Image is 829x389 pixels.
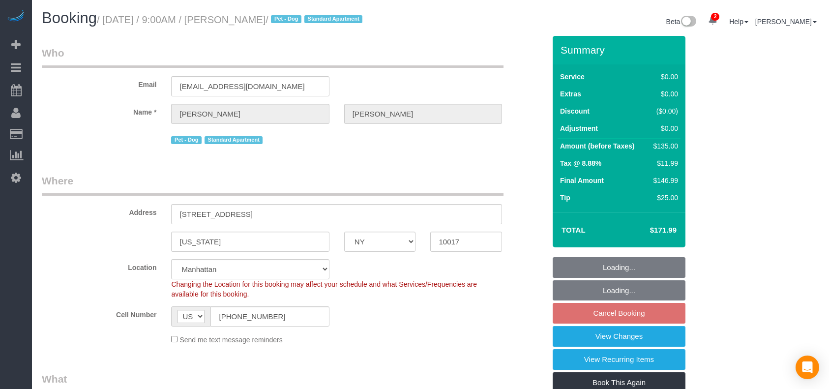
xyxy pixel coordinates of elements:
[97,14,365,25] small: / [DATE] / 9:00AM / [PERSON_NAME]
[650,141,678,151] div: $135.00
[266,14,365,25] span: /
[42,174,503,196] legend: Where
[553,326,685,347] a: View Changes
[34,76,164,90] label: Email
[621,226,677,235] h4: $171.99
[42,46,503,68] legend: Who
[560,72,585,82] label: Service
[210,306,329,327] input: Cell Number
[650,158,678,168] div: $11.99
[560,176,604,185] label: Final Amount
[205,136,263,144] span: Standard Apartment
[560,158,601,168] label: Tax @ 8.88%
[34,204,164,217] label: Address
[680,16,696,29] img: New interface
[34,259,164,272] label: Location
[171,280,477,298] span: Changing the Location for this booking may affect your schedule and what Services/Frequencies are...
[796,356,819,379] div: Open Intercom Messenger
[703,10,722,31] a: 2
[650,89,678,99] div: $0.00
[42,9,97,27] span: Booking
[34,104,164,117] label: Name *
[650,106,678,116] div: ($0.00)
[666,18,697,26] a: Beta
[755,18,817,26] a: [PERSON_NAME]
[179,336,282,344] span: Send me text message reminders
[6,10,26,24] img: Automaid Logo
[650,193,678,203] div: $25.00
[560,141,634,151] label: Amount (before Taxes)
[650,176,678,185] div: $146.99
[171,136,201,144] span: Pet - Dog
[711,13,719,21] span: 2
[271,15,301,23] span: Pet - Dog
[344,104,502,124] input: Last Name
[171,232,329,252] input: City
[562,226,586,234] strong: Total
[34,306,164,320] label: Cell Number
[304,15,363,23] span: Standard Apartment
[729,18,748,26] a: Help
[171,104,329,124] input: First Name
[561,44,681,56] h3: Summary
[560,193,570,203] label: Tip
[560,89,581,99] label: Extras
[430,232,502,252] input: Zip Code
[171,76,329,96] input: Email
[560,123,598,133] label: Adjustment
[553,349,685,370] a: View Recurring Items
[560,106,590,116] label: Discount
[650,72,678,82] div: $0.00
[650,123,678,133] div: $0.00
